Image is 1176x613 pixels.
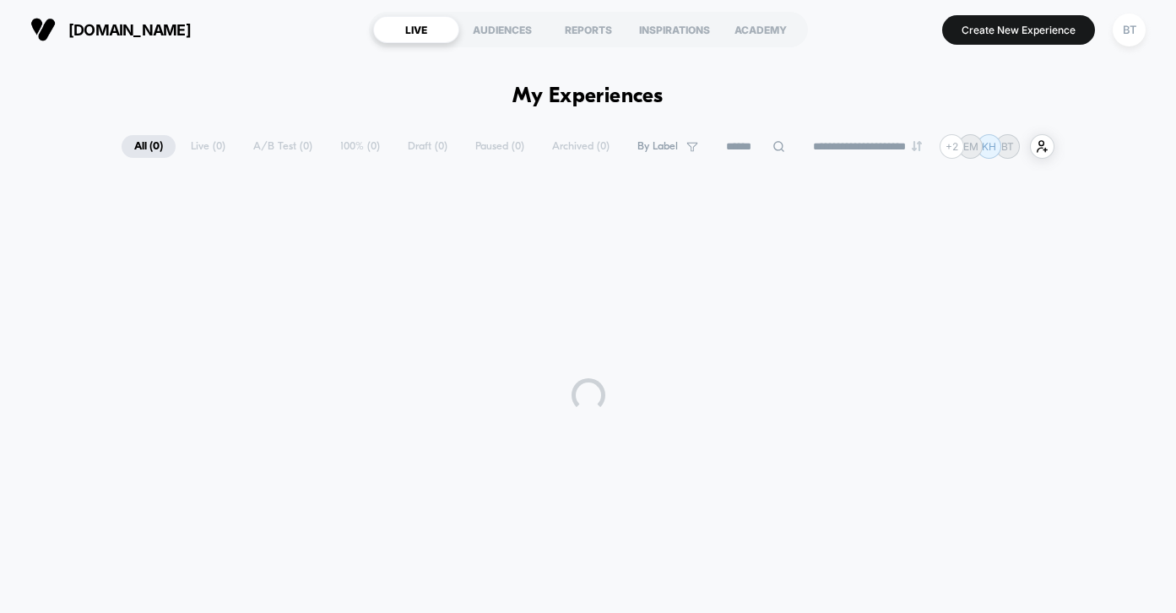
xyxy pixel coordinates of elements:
div: + 2 [940,134,964,159]
p: EM [963,140,978,153]
span: By Label [637,140,678,153]
div: REPORTS [545,16,631,43]
div: ACADEMY [718,16,804,43]
button: [DOMAIN_NAME] [25,16,196,43]
span: All ( 0 ) [122,135,176,158]
div: BT [1113,14,1146,46]
div: INSPIRATIONS [631,16,718,43]
button: Create New Experience [942,15,1095,45]
div: LIVE [373,16,459,43]
span: [DOMAIN_NAME] [68,21,191,39]
div: AUDIENCES [459,16,545,43]
img: end [912,141,922,151]
p: BT [1001,140,1014,153]
h1: My Experiences [512,84,664,109]
p: KH [982,140,996,153]
img: Visually logo [30,17,56,42]
button: BT [1108,13,1151,47]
